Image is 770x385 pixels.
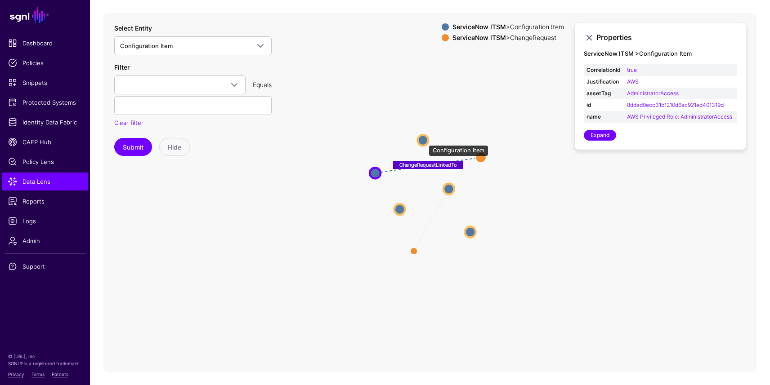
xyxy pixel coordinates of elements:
[452,23,506,31] strong: ServiceNow ITSM
[586,78,622,86] strong: Justification
[8,360,82,367] p: SGNL® is a registered trademark
[114,119,143,126] a: Clear filter
[596,33,737,42] h3: Properties
[8,236,82,245] span: Admin
[8,262,82,271] span: Support
[2,212,88,230] a: Logs
[429,145,488,157] div: Configuration Item
[5,5,85,25] a: SGNL
[2,74,88,92] a: Snippets
[627,102,724,108] a: 8ddad0ecc31b1210d6ac921ed401319d
[586,66,622,74] strong: CorrelationId
[586,113,622,121] strong: name
[586,89,622,97] strong: assetTag
[2,93,88,111] a: Protected Systems
[627,113,732,120] a: AWS Privileged Role: AdministratorAccess
[2,133,88,151] a: CAEP Hub
[31,372,45,377] a: Terms
[114,23,152,33] label: Select Entity
[2,54,88,72] a: Policies
[8,197,82,206] span: Reports
[8,98,82,107] span: Protected Systems
[2,232,88,250] a: Admin
[451,34,566,41] div: > ChangeRequest
[114,138,152,156] button: Submit
[8,137,82,146] span: CAEP Hub
[114,62,130,72] label: Filter
[8,217,82,226] span: Logs
[8,177,82,186] span: Data Lens
[2,173,88,190] a: Data Lens
[2,34,88,52] a: Dashboard
[159,138,190,156] button: Hide
[8,58,82,67] span: Policies
[452,34,506,41] strong: ServiceNow ITSM
[249,80,275,89] div: Equals
[8,372,24,377] a: Privacy
[586,101,622,109] strong: id
[584,50,737,58] h4: Configuration Item
[2,153,88,171] a: Policy Lens
[52,372,68,377] a: Patents
[2,113,88,131] a: Identity Data Fabric
[2,192,88,210] a: Reports
[8,353,82,360] p: © [URL], Inc
[8,157,82,166] span: Policy Lens
[8,118,82,127] span: Identity Data Fabric
[584,50,639,57] strong: ServiceNow ITSM >
[627,66,637,73] a: true
[627,90,679,97] a: AdministratorAccess
[399,161,457,168] text: ChangeRequestLinkedTo
[8,78,82,87] span: Snippets
[584,130,616,141] a: Expand
[8,39,82,48] span: Dashboard
[627,78,639,85] a: AWS
[451,23,566,31] div: > Configuration Item
[120,42,173,49] span: Configuration Item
